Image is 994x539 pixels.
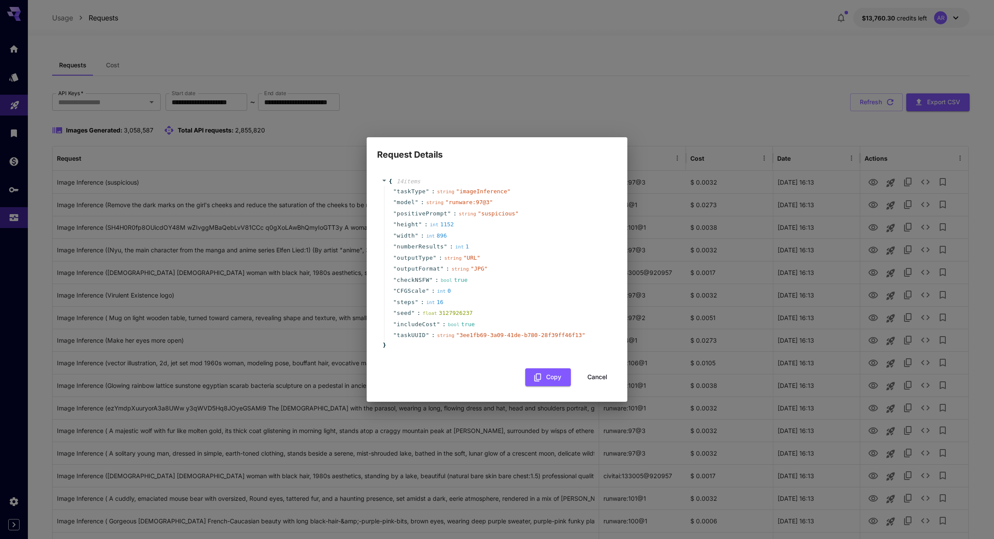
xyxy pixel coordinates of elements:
[426,288,429,294] span: "
[393,255,397,261] span: "
[397,309,411,317] span: seed
[431,187,435,196] span: :
[393,265,397,272] span: "
[393,288,397,294] span: "
[389,177,392,186] span: {
[440,265,444,272] span: "
[446,265,450,273] span: :
[426,233,435,239] span: int
[455,242,469,251] div: 1
[451,266,469,272] span: string
[431,331,435,340] span: :
[415,299,418,305] span: "
[456,332,585,338] span: " 3ee1fb69-3a09-41de-b780-28f39ff46f13 "
[381,341,386,350] span: }
[367,137,627,162] h2: Request Details
[411,310,415,316] span: "
[455,244,464,250] span: int
[442,320,446,329] span: :
[426,300,435,305] span: int
[525,368,571,386] button: Copy
[393,210,397,217] span: "
[445,199,493,205] span: " runware:97@3 "
[418,221,422,228] span: "
[393,243,397,250] span: "
[397,287,426,295] span: CFGScale
[397,178,421,185] span: 14 item s
[437,287,451,295] div: 0
[430,222,438,228] span: int
[393,188,397,195] span: "
[464,255,480,261] span: " URL "
[415,232,418,239] span: "
[421,231,424,240] span: :
[437,333,454,338] span: string
[448,322,460,327] span: bool
[453,209,457,218] span: :
[393,321,397,327] span: "
[397,209,447,218] span: positivePrompt
[423,311,437,316] span: float
[456,188,510,195] span: " imageInference "
[448,320,475,329] div: true
[430,220,454,229] div: 1152
[397,254,433,262] span: outputType
[441,276,467,284] div: true
[397,231,415,240] span: width
[426,231,447,240] div: 896
[424,220,428,229] span: :
[441,278,452,283] span: bool
[421,198,424,207] span: :
[397,265,440,273] span: outputFormat
[447,210,451,217] span: "
[393,221,397,228] span: "
[435,276,439,284] span: :
[439,254,442,262] span: :
[397,276,429,284] span: checkNSFW
[393,199,397,205] span: "
[393,332,397,338] span: "
[459,211,476,217] span: string
[426,188,429,195] span: "
[429,277,433,283] span: "
[437,189,454,195] span: string
[393,277,397,283] span: "
[393,299,397,305] span: "
[437,288,446,294] span: int
[397,220,418,229] span: height
[421,298,424,307] span: :
[578,368,617,386] button: Cancel
[415,199,418,205] span: "
[478,210,519,217] span: " suspicious "
[426,200,444,205] span: string
[426,298,444,307] div: 16
[450,242,453,251] span: :
[437,321,440,327] span: "
[397,331,426,340] span: taskUUID
[444,243,447,250] span: "
[397,198,415,207] span: model
[444,255,462,261] span: string
[423,309,473,317] div: 3127926237
[417,309,421,317] span: :
[397,298,415,307] span: steps
[397,320,437,329] span: includeCost
[426,332,429,338] span: "
[393,232,397,239] span: "
[397,187,426,196] span: taskType
[470,265,487,272] span: " JPG "
[393,310,397,316] span: "
[431,287,435,295] span: :
[433,255,437,261] span: "
[397,242,444,251] span: numberResults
